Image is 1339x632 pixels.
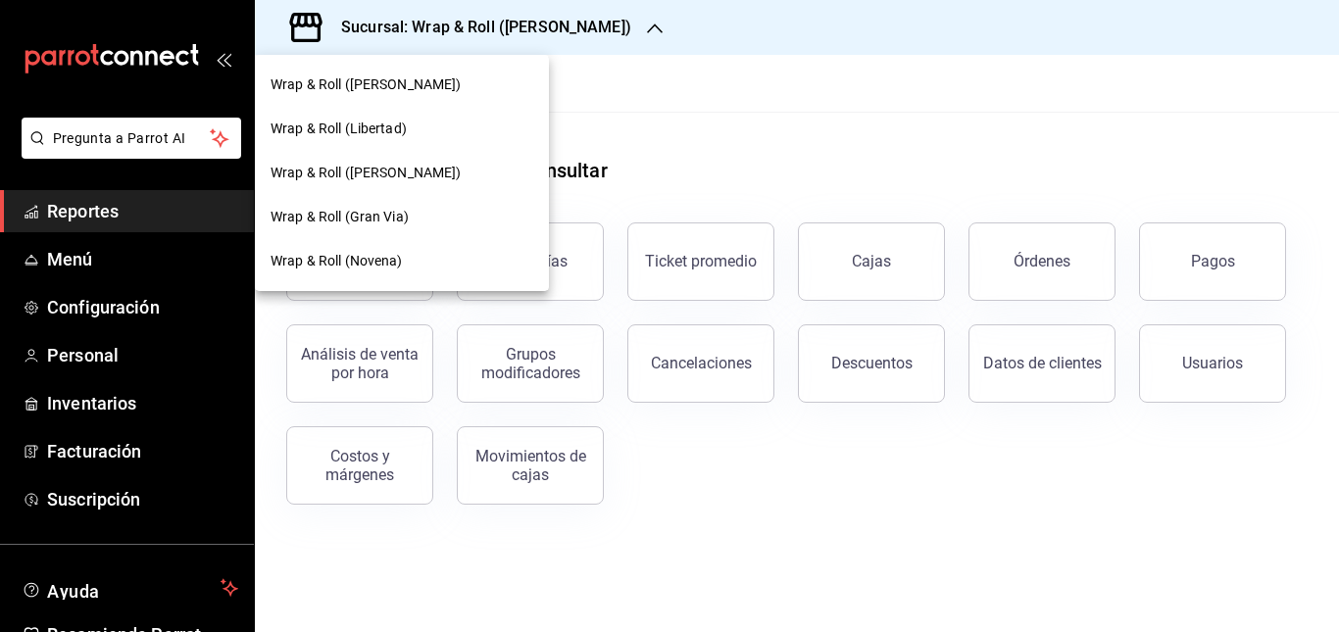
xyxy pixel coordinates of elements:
span: Wrap & Roll ([PERSON_NAME]) [271,163,462,183]
div: Wrap & Roll (Gran Via) [255,195,549,239]
div: Wrap & Roll (Libertad) [255,107,549,151]
div: Wrap & Roll ([PERSON_NAME]) [255,151,549,195]
div: Wrap & Roll (Novena) [255,239,549,283]
span: Wrap & Roll (Libertad) [271,119,407,139]
span: Wrap & Roll (Novena) [271,251,403,271]
div: Wrap & Roll ([PERSON_NAME]) [255,63,549,107]
span: Wrap & Roll ([PERSON_NAME]) [271,74,462,95]
span: Wrap & Roll (Gran Via) [271,207,409,227]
